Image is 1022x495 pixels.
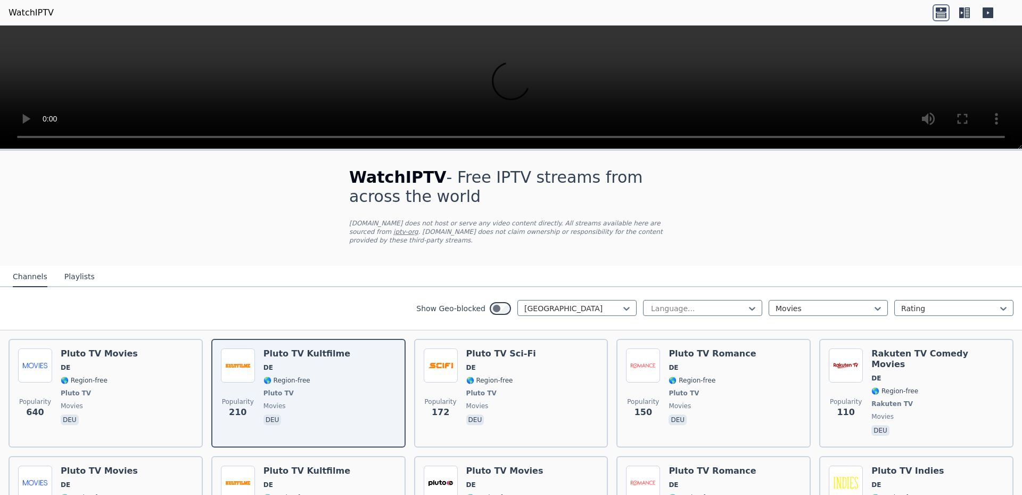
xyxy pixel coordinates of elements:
[466,415,484,425] p: deu
[626,348,660,383] img: Pluto TV Romance
[871,348,1004,370] h6: Rakuten TV Comedy Movies
[263,363,273,372] span: DE
[263,466,350,476] h6: Pluto TV Kultfilme
[466,363,476,372] span: DE
[18,348,52,383] img: Pluto TV Movies
[466,481,476,489] span: DE
[64,267,95,287] button: Playlists
[669,363,678,372] span: DE
[669,376,715,385] span: 🌎 Region-free
[61,481,70,489] span: DE
[263,481,273,489] span: DE
[432,406,449,419] span: 172
[9,6,54,19] a: WatchIPTV
[263,376,310,385] span: 🌎 Region-free
[466,348,536,359] h6: Pluto TV Sci-Fi
[61,415,79,425] p: deu
[466,466,543,476] h6: Pluto TV Movies
[871,412,894,421] span: movies
[669,466,756,476] h6: Pluto TV Romance
[222,397,254,406] span: Popularity
[61,402,83,410] span: movies
[349,219,673,245] p: [DOMAIN_NAME] does not host or serve any video content directly. All streams available here are s...
[871,425,889,436] p: deu
[837,406,854,419] span: 110
[349,168,447,186] span: WatchIPTV
[393,228,418,236] a: iptv-org
[871,374,881,383] span: DE
[229,406,246,419] span: 210
[424,348,458,383] img: Pluto TV Sci-Fi
[425,397,457,406] span: Popularity
[871,400,913,408] span: Rakuten TV
[263,348,350,359] h6: Pluto TV Kultfilme
[61,389,91,397] span: Pluto TV
[19,397,51,406] span: Popularity
[263,402,286,410] span: movies
[627,397,659,406] span: Popularity
[669,481,678,489] span: DE
[416,303,485,314] label: Show Geo-blocked
[466,389,497,397] span: Pluto TV
[263,415,282,425] p: deu
[61,466,138,476] h6: Pluto TV Movies
[871,466,944,476] h6: Pluto TV Indies
[829,348,863,383] img: Rakuten TV Comedy Movies
[466,376,513,385] span: 🌎 Region-free
[669,415,687,425] p: deu
[221,348,255,383] img: Pluto TV Kultfilme
[634,406,652,419] span: 150
[466,402,489,410] span: movies
[349,168,673,206] h1: - Free IPTV streams from across the world
[871,481,881,489] span: DE
[669,348,756,359] h6: Pluto TV Romance
[830,397,862,406] span: Popularity
[26,406,44,419] span: 640
[61,348,138,359] h6: Pluto TV Movies
[669,402,691,410] span: movies
[13,267,47,287] button: Channels
[669,389,699,397] span: Pluto TV
[263,389,294,397] span: Pluto TV
[61,376,108,385] span: 🌎 Region-free
[871,387,918,395] span: 🌎 Region-free
[61,363,70,372] span: DE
